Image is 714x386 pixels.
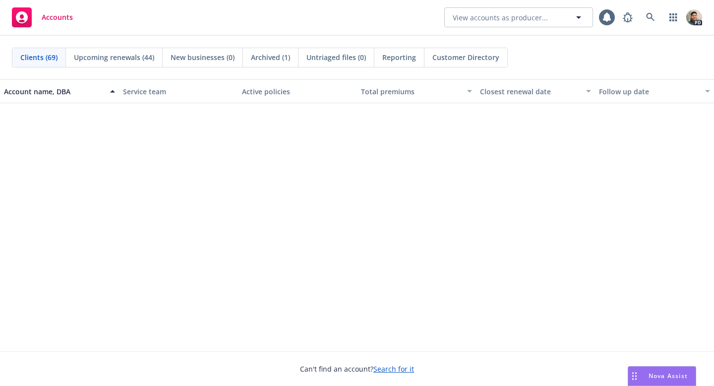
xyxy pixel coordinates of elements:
[599,86,699,97] div: Follow up date
[595,79,714,103] button: Follow up date
[4,86,104,97] div: Account name, DBA
[123,86,234,97] div: Service team
[618,7,638,27] a: Report a Bug
[649,372,688,380] span: Nova Assist
[42,13,73,21] span: Accounts
[628,366,696,386] button: Nova Assist
[74,52,154,63] span: Upcoming renewals (44)
[476,79,595,103] button: Closest renewal date
[306,52,366,63] span: Untriaged files (0)
[480,86,580,97] div: Closest renewal date
[641,7,660,27] a: Search
[119,79,238,103] button: Service team
[238,79,357,103] button: Active policies
[171,52,235,63] span: New businesses (0)
[300,364,414,374] span: Can't find an account?
[444,7,593,27] button: View accounts as producer...
[432,52,499,63] span: Customer Directory
[361,86,461,97] div: Total premiums
[453,12,548,23] span: View accounts as producer...
[20,52,58,63] span: Clients (69)
[8,3,77,31] a: Accounts
[242,86,353,97] div: Active policies
[686,9,702,25] img: photo
[357,79,476,103] button: Total premiums
[251,52,290,63] span: Archived (1)
[382,52,416,63] span: Reporting
[373,364,414,374] a: Search for it
[628,367,641,386] div: Drag to move
[663,7,683,27] a: Switch app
